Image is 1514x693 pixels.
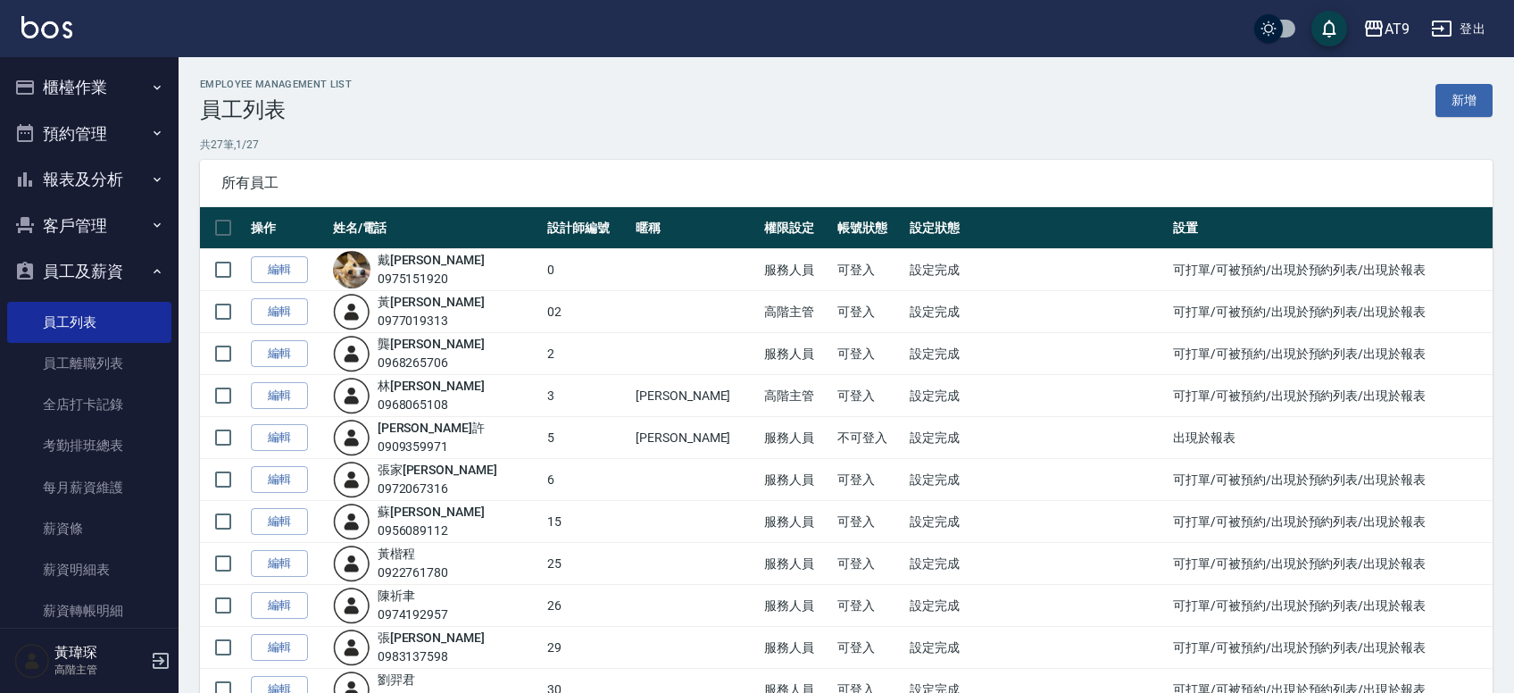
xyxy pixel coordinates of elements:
th: 權限設定 [760,207,833,249]
a: 新增 [1435,84,1493,117]
td: 可打單/可被預約/出現於預約列表/出現於報表 [1169,375,1493,417]
td: 5 [543,417,631,459]
h2: Employee Management List [200,79,352,90]
td: [PERSON_NAME] [631,417,760,459]
td: 設定完成 [905,375,1169,417]
td: 可打單/可被預約/出現於預約列表/出現於報表 [1169,543,1493,585]
p: 共 27 筆, 1 / 27 [200,137,1493,153]
a: 員工列表 [7,302,171,343]
td: 26 [543,585,631,627]
td: 服務人員 [760,543,833,585]
a: 編輯 [251,550,308,578]
td: 可登入 [833,291,906,333]
img: user-login-man-human-body-mobile-person-512.png [333,545,370,582]
div: AT9 [1385,18,1410,40]
td: 0 [543,249,631,291]
td: 可登入 [833,333,906,375]
div: 0974192957 [378,605,449,624]
img: user-login-man-human-body-mobile-person-512.png [333,335,370,372]
img: avatar.jpeg [333,251,370,288]
a: 編輯 [251,508,308,536]
a: 陳祈聿 [378,589,415,603]
img: user-login-man-human-body-mobile-person-512.png [333,377,370,414]
button: 登出 [1424,13,1493,46]
td: 設定完成 [905,249,1169,291]
td: 可打單/可被預約/出現於預約列表/出現於報表 [1169,459,1493,501]
img: user-login-man-human-body-mobile-person-512.png [333,419,370,456]
button: 櫃檯作業 [7,64,171,111]
td: 服務人員 [760,417,833,459]
td: 設定完成 [905,459,1169,501]
th: 姓名/電話 [329,207,544,249]
td: 服務人員 [760,333,833,375]
button: 報表及分析 [7,156,171,203]
td: 出現於報表 [1169,417,1493,459]
td: 服務人員 [760,501,833,543]
td: [PERSON_NAME] [631,375,760,417]
img: user-login-man-human-body-mobile-person-512.png [333,293,370,330]
a: 張家[PERSON_NAME] [378,463,497,477]
a: 編輯 [251,592,308,620]
td: 服務人員 [760,459,833,501]
th: 帳號狀態 [833,207,906,249]
td: 可登入 [833,627,906,669]
div: 0922761780 [378,564,449,582]
td: 25 [543,543,631,585]
td: 可登入 [833,459,906,501]
th: 暱稱 [631,207,760,249]
td: 可登入 [833,249,906,291]
a: 員工離職列表 [7,343,171,384]
td: 服務人員 [760,249,833,291]
img: Person [14,643,50,679]
img: Logo [21,16,72,38]
img: user-login-man-human-body-mobile-person-512.png [333,461,370,498]
div: 0983137598 [378,647,485,666]
td: 可打單/可被預約/出現於預約列表/出現於報表 [1169,333,1493,375]
img: user-login-man-human-body-mobile-person-512.png [333,587,370,624]
a: 全店打卡記錄 [7,384,171,425]
a: 蘇[PERSON_NAME] [378,505,485,519]
td: 2 [543,333,631,375]
img: user-login-man-human-body-mobile-person-512.png [333,629,370,666]
a: 編輯 [251,298,308,326]
td: 高階主管 [760,291,833,333]
td: 設定完成 [905,543,1169,585]
button: 員工及薪資 [7,248,171,295]
a: 編輯 [251,382,308,410]
a: 編輯 [251,634,308,662]
div: 0972067316 [378,480,497,498]
a: 編輯 [251,340,308,368]
p: 高階主管 [54,662,146,678]
td: 高階主管 [760,375,833,417]
td: 可登入 [833,375,906,417]
div: 0956089112 [378,522,485,540]
button: 預約管理 [7,111,171,157]
a: 龔[PERSON_NAME] [378,337,485,351]
td: 6 [543,459,631,501]
td: 服務人員 [760,627,833,669]
td: 可打單/可被預約/出現於預約列表/出現於報表 [1169,627,1493,669]
div: 0968265706 [378,354,485,372]
a: 劉羿君 [378,672,415,687]
button: save [1311,11,1347,46]
td: 可登入 [833,585,906,627]
a: [PERSON_NAME]許 [378,421,485,435]
img: user-login-man-human-body-mobile-person-512.png [333,503,370,540]
td: 設定完成 [905,501,1169,543]
td: 不可登入 [833,417,906,459]
td: 可打單/可被預約/出現於預約列表/出現於報表 [1169,585,1493,627]
a: 黃楷程 [378,547,415,561]
button: AT9 [1356,11,1417,47]
td: 設定完成 [905,333,1169,375]
td: 設定完成 [905,291,1169,333]
td: 可登入 [833,501,906,543]
td: 設定完成 [905,627,1169,669]
th: 設定狀態 [905,207,1169,249]
a: 黃[PERSON_NAME] [378,295,485,309]
td: 可打單/可被預約/出現於預約列表/出現於報表 [1169,291,1493,333]
td: 29 [543,627,631,669]
td: 3 [543,375,631,417]
a: 考勤排班總表 [7,425,171,466]
a: 林[PERSON_NAME] [378,379,485,393]
th: 設計師編號 [543,207,631,249]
